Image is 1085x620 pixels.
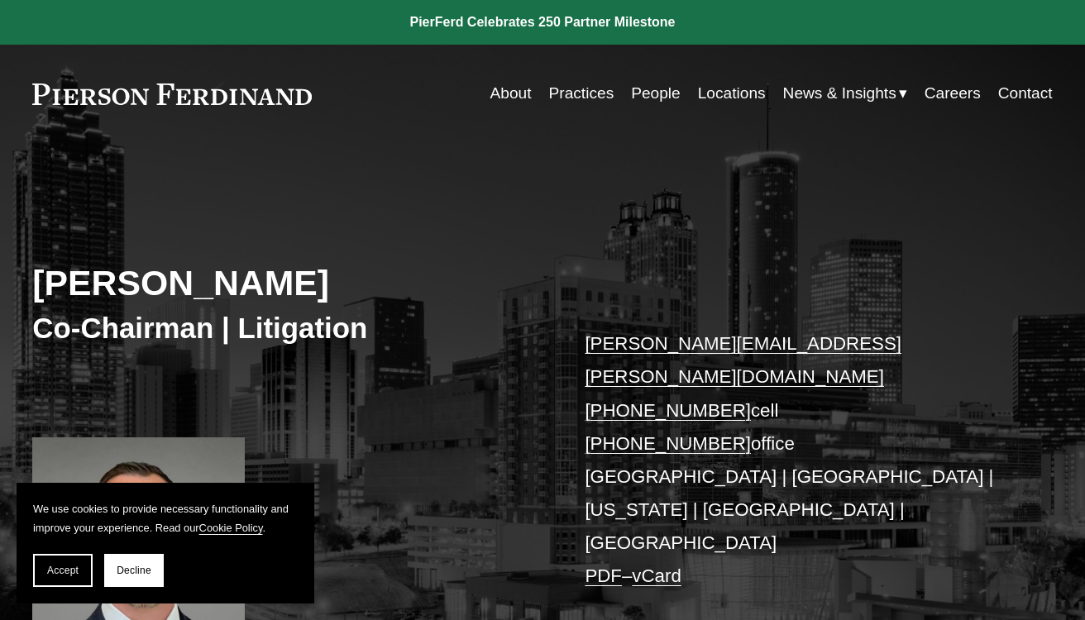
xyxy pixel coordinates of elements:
button: Decline [104,554,164,587]
a: [PERSON_NAME][EMAIL_ADDRESS][PERSON_NAME][DOMAIN_NAME] [585,333,901,387]
a: Locations [698,78,766,109]
a: [PHONE_NUMBER] [585,400,751,421]
p: We use cookies to provide necessary functionality and improve your experience. Read our . [33,499,298,537]
a: vCard [632,565,681,586]
h3: Co-Chairman | Litigation [32,310,542,346]
p: cell office [GEOGRAPHIC_DATA] | [GEOGRAPHIC_DATA] | [US_STATE] | [GEOGRAPHIC_DATA] | [GEOGRAPHIC_... [585,327,1010,593]
a: About [490,78,532,109]
a: People [631,78,681,109]
span: Decline [117,565,151,576]
a: Cookie Policy [199,522,263,534]
h2: [PERSON_NAME] [32,262,542,305]
span: News & Insights [783,79,896,107]
button: Accept [33,554,93,587]
a: folder dropdown [783,78,907,109]
a: Practices [549,78,614,109]
a: Careers [925,78,981,109]
span: Accept [47,565,79,576]
a: PDF [585,565,622,586]
a: [PHONE_NUMBER] [585,433,751,454]
a: Contact [998,78,1053,109]
section: Cookie banner [17,483,314,603]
